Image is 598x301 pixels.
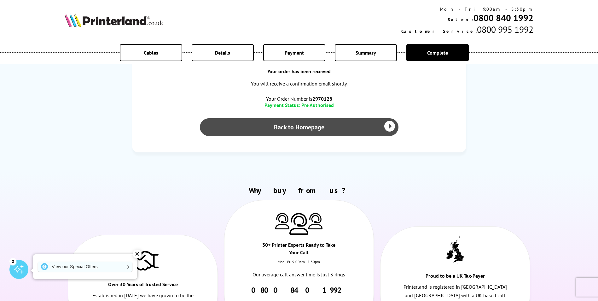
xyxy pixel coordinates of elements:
[448,17,473,22] span: Sales:
[446,235,464,264] img: UK tax payer
[144,50,158,56] span: Cables
[138,68,460,74] span: Your order has been received
[215,50,230,56] span: Details
[473,12,533,24] a: 0800 840 1992
[247,270,351,279] p: Our average call answer time is just 3 rings
[106,280,180,291] div: Over 30 Years of Trusted Service
[224,259,374,270] div: Mon - Fri 9:00am - 5.30pm
[308,213,322,229] img: Printer Experts
[138,80,460,88] p: You will receive a confirmation email shortly.
[38,262,132,272] a: View our Special Offers
[401,28,477,34] span: Customer Service:
[477,24,533,35] span: 0800 995 1992
[301,102,334,108] span: Pre Authorised
[200,118,398,136] a: Back to Homepage
[275,213,289,229] img: Printer Experts
[65,186,533,195] h2: Why buy from us?
[138,96,460,102] span: Your Order Number is
[127,248,159,273] img: Trusted Service
[251,285,347,295] a: 0800 840 1992
[289,213,308,235] img: Printer Experts
[9,258,16,265] div: 2
[133,250,142,258] div: ✕
[401,6,533,12] div: Mon - Fri 9:00am - 5:30pm
[356,50,376,56] span: Summary
[312,96,332,102] b: 2970128
[264,102,300,108] span: Payment Status:
[427,50,448,56] span: Complete
[65,13,163,27] img: Printerland Logo
[262,241,336,259] div: 30+ Printer Experts Ready to Take Your Call
[285,50,304,56] span: Payment
[418,272,492,283] div: Proud to be a UK Tax-Payer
